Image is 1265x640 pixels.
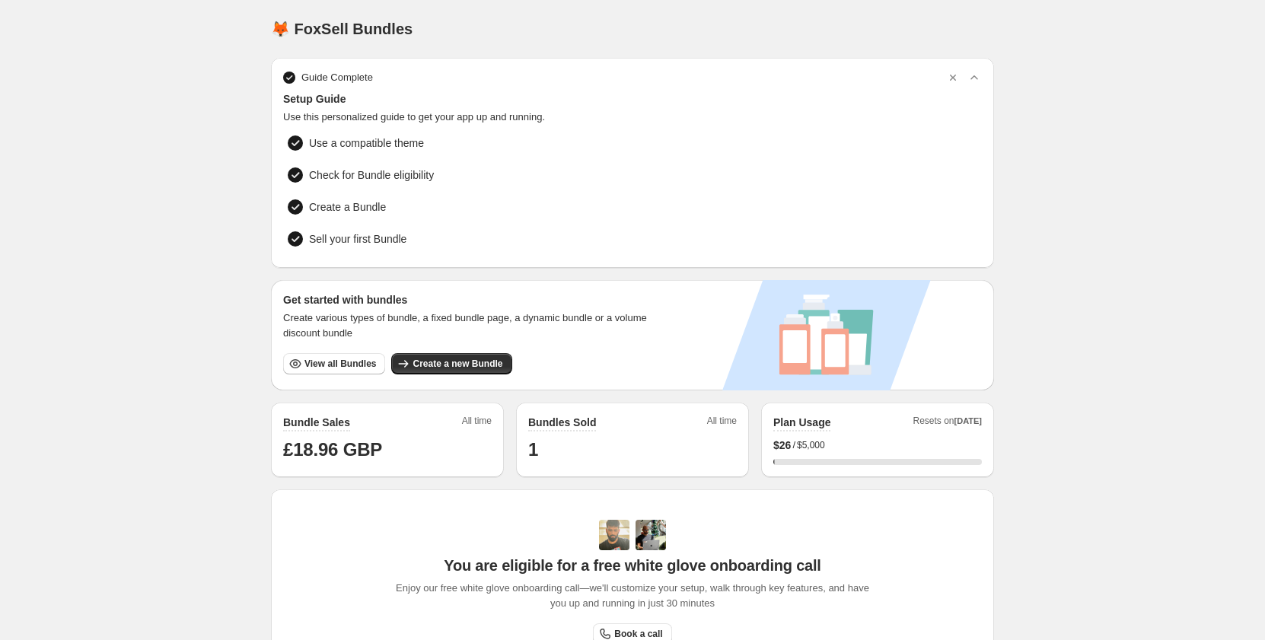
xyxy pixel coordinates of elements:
span: Sell your first Bundle [309,231,406,247]
span: Use a compatible theme [309,135,424,151]
span: Use this personalized guide to get your app up and running. [283,110,982,125]
h2: Plan Usage [773,415,830,430]
span: $ 26 [773,438,791,453]
span: Create a Bundle [309,199,386,215]
span: $5,000 [797,439,825,451]
h2: Bundles Sold [528,415,596,430]
h1: 1 [528,438,737,462]
img: Adi [599,520,629,550]
h1: 🦊 FoxSell Bundles [271,20,413,38]
button: View all Bundles [283,353,385,374]
span: [DATE] [954,416,982,425]
span: All time [462,415,492,431]
span: Setup Guide [283,91,982,107]
span: Check for Bundle eligibility [309,167,434,183]
span: All time [707,415,737,431]
img: Prakhar [636,520,666,550]
h1: £18.96 GBP [283,438,492,462]
h3: Get started with bundles [283,292,661,307]
span: Resets on [913,415,983,431]
span: Create a new Bundle [413,358,502,370]
span: Create various types of bundle, a fixed bundle page, a dynamic bundle or a volume discount bundle [283,310,661,341]
span: Enjoy our free white glove onboarding call—we'll customize your setup, walk through key features,... [388,581,878,611]
span: View all Bundles [304,358,376,370]
span: You are eligible for a free white glove onboarding call [444,556,820,575]
span: Guide Complete [301,70,373,85]
h2: Bundle Sales [283,415,350,430]
button: Create a new Bundle [391,353,511,374]
div: / [773,438,982,453]
span: Book a call [614,628,662,640]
